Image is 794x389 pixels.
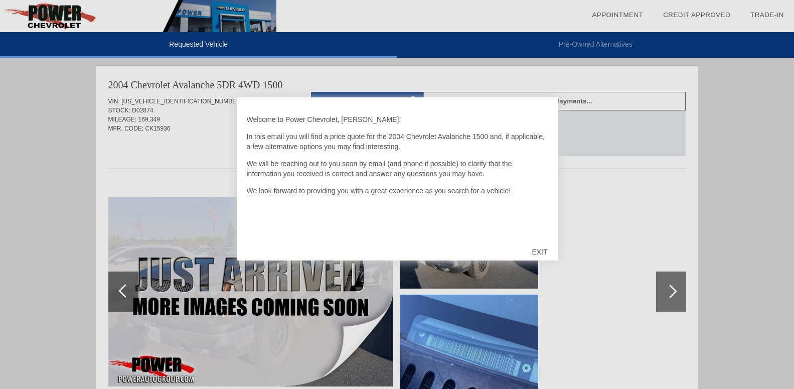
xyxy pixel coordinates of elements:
p: In this email you will find a price quote for the 2004 Chevrolet Avalanche 1500 and, if applicabl... [247,132,548,152]
p: We look forward to providing you with a great experience as you search for a vehicle! [247,186,548,196]
a: Trade-In [750,11,784,19]
a: Credit Approved [663,11,730,19]
p: Welcome to Power Chevrolet, [PERSON_NAME]! [247,114,548,124]
a: Appointment [592,11,643,19]
div: EXIT [522,237,557,267]
p: We will be reaching out to you soon by email (and phone if possible) to clarify that the informat... [247,159,548,179]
